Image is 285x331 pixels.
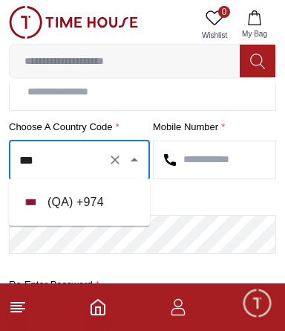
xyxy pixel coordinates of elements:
span: 0 [218,6,230,18]
label: Re-enter Password [9,277,276,292]
label: Mobile Number [153,120,276,135]
button: Clear [105,150,125,170]
a: Home [89,298,107,316]
a: 0Wishlist [196,6,233,44]
button: Close [124,150,145,170]
button: My Bag [233,6,276,44]
span: Wishlist [196,30,233,41]
div: Chat Widget [241,287,274,320]
span: My Bag [236,28,273,39]
label: Choose a country code [9,120,150,135]
img: ... [9,6,138,39]
li: ( QA ) + 974 [9,184,150,220]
